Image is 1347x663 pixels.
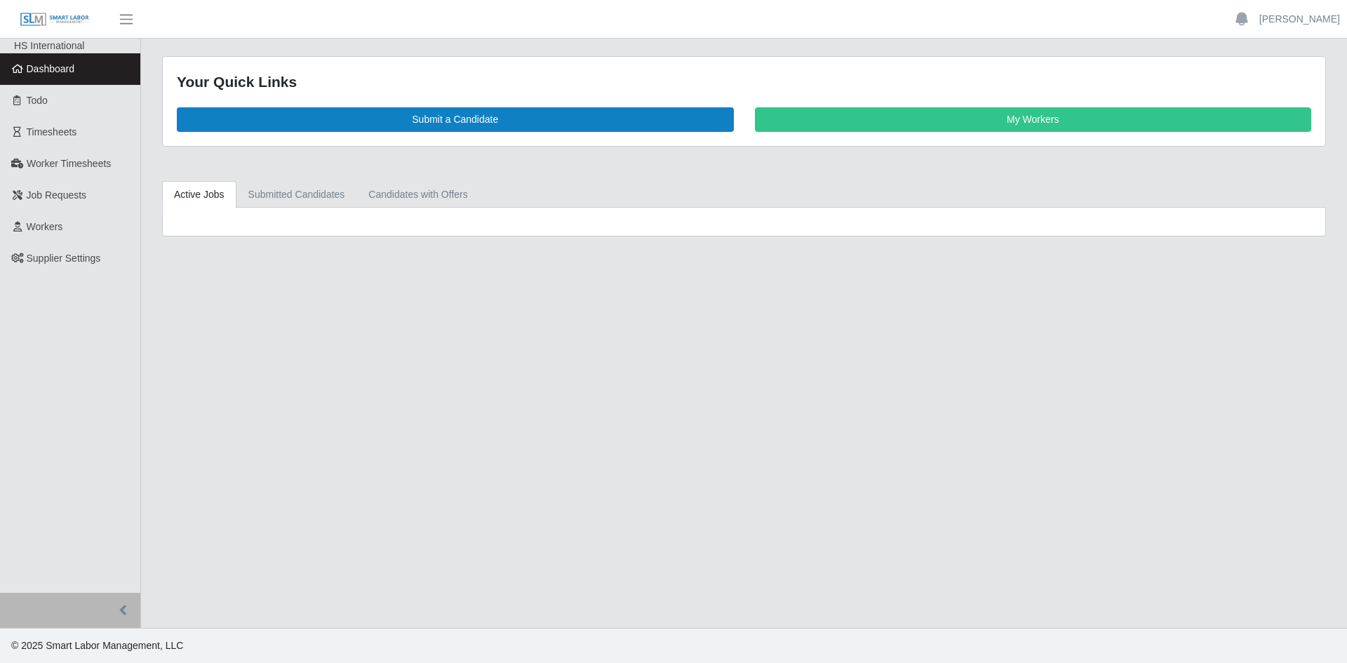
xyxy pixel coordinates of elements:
a: [PERSON_NAME] [1259,12,1340,27]
span: HS International [14,40,84,51]
a: Submit a Candidate [177,107,734,132]
img: SLM Logo [20,12,90,27]
div: Your Quick Links [177,71,1311,93]
a: Active Jobs [162,181,236,208]
span: Worker Timesheets [27,158,111,169]
span: Workers [27,221,63,232]
a: My Workers [755,107,1312,132]
span: Supplier Settings [27,253,101,264]
span: Todo [27,95,48,106]
a: Candidates with Offers [356,181,479,208]
span: Job Requests [27,189,87,201]
span: © 2025 Smart Labor Management, LLC [11,640,183,651]
a: Submitted Candidates [236,181,357,208]
span: Timesheets [27,126,77,138]
span: Dashboard [27,63,75,74]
